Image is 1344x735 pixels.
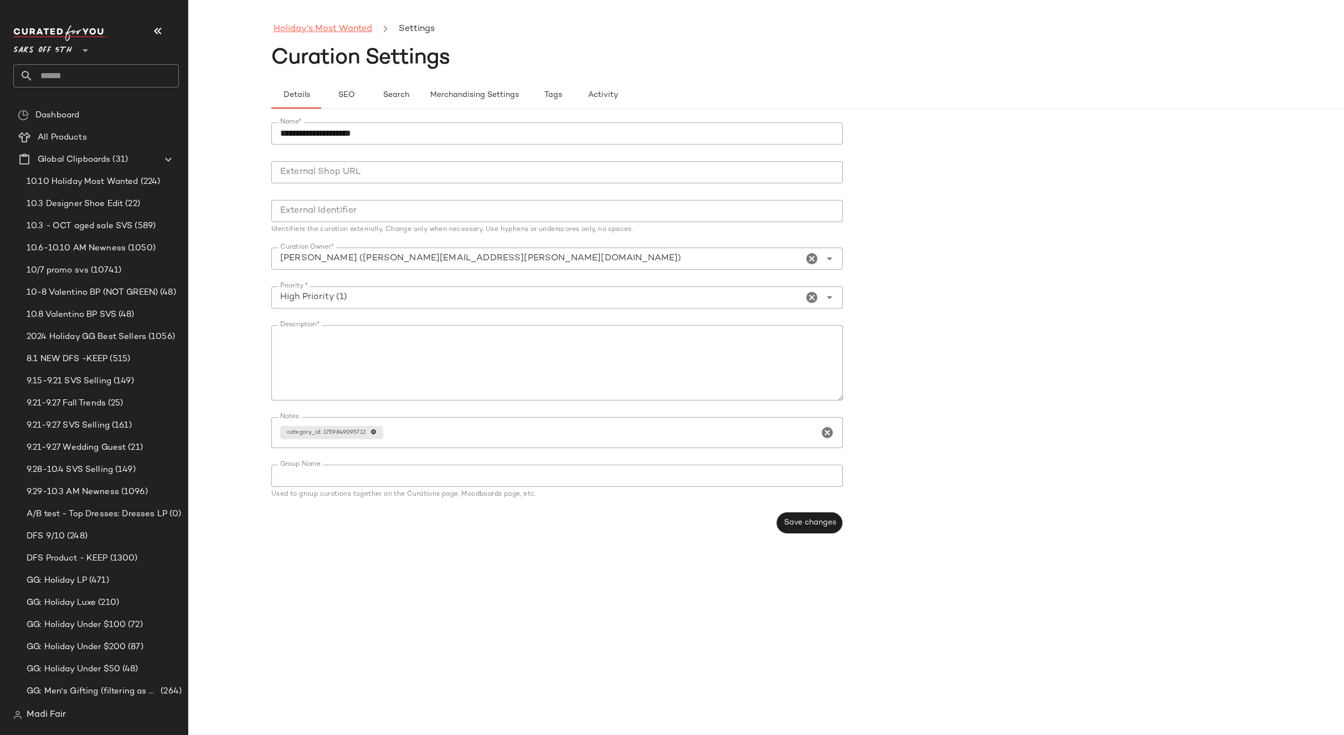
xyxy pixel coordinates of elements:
[126,441,143,454] span: (21)
[27,441,126,454] span: 9.21-9.27 Wedding Guest
[96,597,119,609] span: (210)
[821,426,834,439] i: Clear Notes
[282,91,310,100] span: Details
[271,227,843,233] div: Identifiers the curation externally. Change only when necessary. Use hyphens or underscores only,...
[35,109,79,122] span: Dashboard
[27,597,96,609] span: GG: Holiday Luxe
[783,518,836,527] span: Save changes
[430,91,519,100] span: Merchandising Settings
[126,242,156,255] span: (1050)
[776,512,842,533] button: Save changes
[27,530,65,543] span: DFS 9/10
[337,91,354,100] span: SEO
[287,428,370,436] span: category_id: 1759849095712
[27,464,113,476] span: 9.28-10.4 SVS Selling
[89,264,121,277] span: (10741)
[27,286,158,299] span: 10-8 Valentino BP (NOT GREEN)
[123,198,140,210] span: (22)
[146,331,175,343] span: (1056)
[27,220,132,233] span: 10.3 - OCT aged sale SVS
[823,291,836,304] i: Open
[271,47,450,69] span: Curation Settings
[27,198,123,210] span: 10.3 Designer Shoe Edit
[38,153,110,166] span: Global Clipboards
[27,708,66,722] span: Madi Fair
[27,353,107,366] span: 8.1 NEW DFS -KEEP
[119,486,148,498] span: (1096)
[805,252,818,265] i: Clear Curation Owner*
[132,220,156,233] span: (589)
[27,619,126,631] span: GG: Holiday Under $100
[110,419,132,432] span: (161)
[588,91,618,100] span: Activity
[107,353,130,366] span: (515)
[65,530,87,543] span: (248)
[823,252,836,265] i: Open
[27,375,111,388] span: 9.15-9.21 SVS Selling
[27,508,167,521] span: A/B test - Top Dresses: Dresses LP
[27,552,108,565] span: DFS Product - KEEP
[110,153,128,166] span: (31)
[271,491,843,498] div: Used to group curations together on the Curations page, Moodboards page, etc.
[13,711,22,719] img: svg%3e
[27,663,120,676] span: GG: Holiday Under $50
[116,309,135,321] span: (48)
[126,619,143,631] span: (72)
[38,131,87,144] span: All Products
[27,397,106,410] span: 9.21-9.27 Fall Trends
[27,242,126,255] span: 10.6-10.10 AM Newness
[18,110,29,121] img: svg%3e
[27,685,158,698] span: GG: Men's Gifting (filtering as women's)
[113,464,136,476] span: (149)
[27,419,110,432] span: 9.21-9.27 SVS Selling
[27,264,89,277] span: 10/7 promo svs
[13,25,107,41] img: cfy_white_logo.C9jOOHJF.svg
[167,508,181,521] span: (0)
[108,552,138,565] span: (1300)
[396,22,437,37] li: Settings
[27,331,146,343] span: 2024 Holiday GG Best Sellers
[87,574,109,587] span: (471)
[13,38,72,58] span: Saks OFF 5TH
[138,176,161,188] span: (224)
[27,176,138,188] span: 10.10 Holiday Most Wanted
[158,685,182,698] span: (264)
[27,641,126,654] span: GG: Holiday Under $200
[106,397,123,410] span: (25)
[27,486,119,498] span: 9.29-10.3 AM Newness
[27,574,87,587] span: GG: Holiday LP
[126,641,143,654] span: (87)
[158,286,176,299] span: (48)
[274,22,372,37] a: Holiday's Most Wanted
[27,309,116,321] span: 10.8 Valentino BP SVS
[544,91,562,100] span: Tags
[805,291,818,304] i: Clear Priority *
[120,663,138,676] span: (48)
[383,91,409,100] span: Search
[111,375,134,388] span: (149)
